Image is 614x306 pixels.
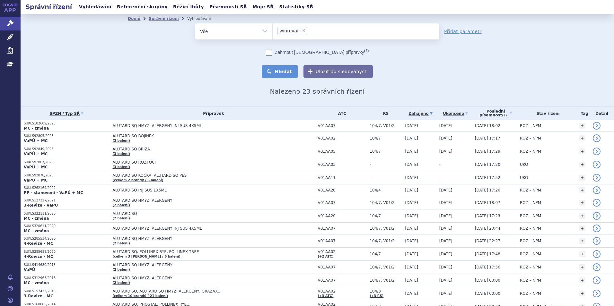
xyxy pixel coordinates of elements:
span: ALUTARD SQ BOJÍNEK [112,134,273,138]
span: 104/7, V01/2 [370,278,402,283]
span: [DATE] 17:20 [475,162,500,167]
span: V01AA07 [318,265,366,269]
strong: MC - změna [24,216,49,221]
span: [DATE] [439,291,452,296]
a: (2 balení) [112,217,130,220]
span: [DATE] [405,149,418,154]
a: (+3 ATC) [318,294,333,298]
strong: MC - změna [24,281,49,285]
a: detail [593,290,601,297]
a: detail [593,263,601,271]
a: SPZN / Typ SŘ [24,109,109,118]
a: detail [593,276,601,284]
a: Přidat parametr [444,28,482,35]
a: detail [593,148,601,155]
strong: VaPÚ + MC [24,178,48,183]
span: - [370,175,402,180]
a: Poslednípísemnost(?) [475,107,517,120]
a: + [579,175,585,181]
span: ROZ – NPM [520,278,541,283]
a: + [579,213,585,219]
a: detail [593,161,601,168]
span: 104/7 [370,214,402,218]
span: 104/3 [370,289,402,293]
strong: 4-Revize - MC [24,241,53,246]
span: [DATE] [405,188,418,192]
th: ATC [314,107,366,120]
span: ROZ – NPM [520,239,541,243]
span: [DATE] [439,278,452,283]
span: [DATE] [405,239,418,243]
a: + [579,200,585,206]
span: × [302,29,306,32]
span: ALUTARD SQ HMYZÍ ALERGENY [112,236,273,241]
span: V01AA02 [318,289,366,293]
a: + [579,135,585,141]
strong: VaPÚ + MC [24,165,48,169]
strong: MC - změna [24,229,49,233]
span: [DATE] [439,252,452,256]
th: Stav řízení [517,107,576,120]
span: Nalezeno 23 správních řízení [270,88,364,95]
span: - [370,162,402,167]
p: SUKLS92849/2025 [24,147,109,151]
span: [DATE] [439,214,452,218]
a: detail [593,250,601,258]
span: ROZ – NPM [520,123,541,128]
span: 104/7 [370,252,402,256]
a: Zahájeno [405,109,436,118]
span: ALUTARD SQ KOČKA, ALUTARD SQ PES [112,173,273,178]
a: (celkem 3 [PERSON_NAME] / 6 balení) [112,255,180,258]
a: detail [593,212,601,220]
span: [DATE] 17:48 [475,252,500,256]
span: [DATE] [439,136,452,140]
span: V01AA05 [318,149,366,154]
span: ALUTARD SQ INJ SUS 1X5ML [112,188,273,192]
a: (3 balení) [112,139,130,142]
strong: MC - změna [24,126,49,131]
a: (2 balení) [112,203,130,207]
span: [DATE] [405,291,418,296]
span: [DATE] [405,200,418,205]
a: + [579,123,585,129]
p: SUKLS92805/2025 [24,134,109,138]
a: Moje SŘ [250,3,276,11]
span: [DATE] 17:23 [475,214,500,218]
span: V01AA07 [318,200,366,205]
span: ROZ – NPM [520,214,541,218]
a: (celkem 2 brandy / 6 balení) [112,178,163,182]
span: 104/7, V01/2 [370,239,402,243]
a: Písemnosti SŘ [207,3,249,11]
a: Správní řízení [149,16,179,21]
abbr: (?) [364,49,369,53]
span: [DATE] [405,123,418,128]
span: [DATE] [405,162,418,167]
strong: 3-Revize - MC [24,294,53,298]
span: UKO [520,175,528,180]
span: ROZ – NPM [520,149,541,154]
span: ALUTARD SQ [112,211,273,216]
span: ALUTARD SQ, POLLINEX RYE, POLLINEX TREE [112,250,273,254]
a: Vyhledávání [77,3,113,11]
a: detail [593,174,601,182]
span: V01AA03 [318,162,366,167]
span: [DATE] [439,188,452,192]
a: + [579,291,585,296]
a: (2 balení) [112,268,130,271]
p: SUKLS320611/2020 [24,224,109,228]
span: ROZ – NPM [520,200,541,205]
p: SUKLS127327/2021 [24,198,109,203]
span: V01AA20 [318,214,366,218]
a: detail [593,134,601,142]
span: [DATE] [405,265,418,269]
th: Tag [576,107,590,120]
strong: 3-Revize - VaPÚ [24,203,58,208]
span: V01AA07 [318,278,366,283]
span: ROZ – NPM [520,188,541,192]
span: ROZ – NPM [520,252,541,256]
p: SUKLS414680/2018 [24,263,109,267]
span: [DATE] 22:27 [475,239,500,243]
a: detail [593,225,601,232]
p: SUKLS92867/2025 [24,160,109,165]
span: - [439,162,441,167]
